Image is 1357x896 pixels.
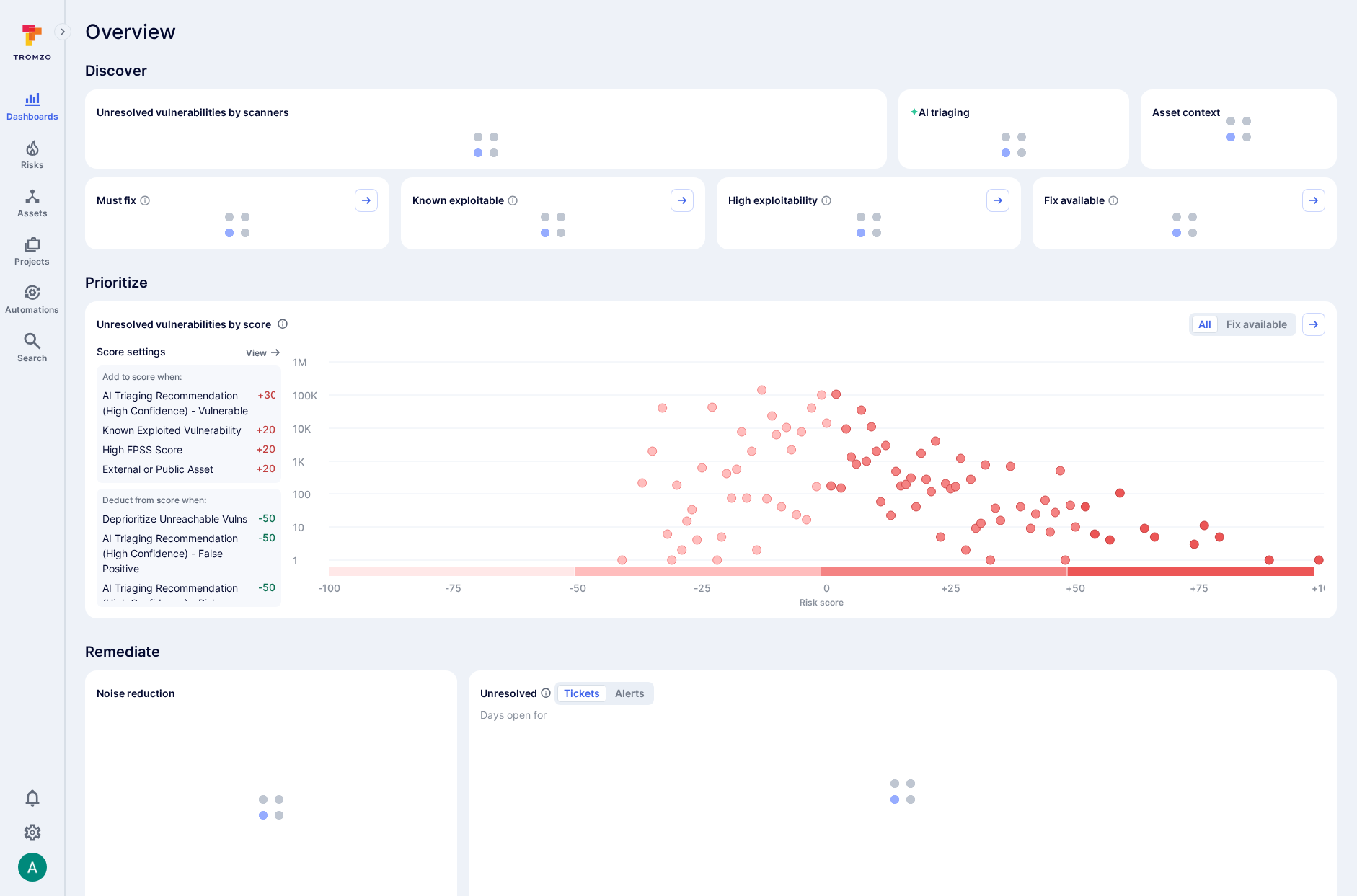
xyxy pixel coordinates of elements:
[246,345,281,360] a: View
[102,371,275,382] span: Add to score when:
[293,389,317,401] text: 100K
[1172,213,1197,237] img: Loading...
[293,554,298,566] text: 1
[293,355,307,368] text: 1M
[277,316,288,332] div: Number of vulnerabilities in status 'Open' 'Triaged' and 'In process' grouped by score
[18,853,47,882] div: Arjan Dehar
[474,133,498,157] img: Loading...
[5,304,59,315] span: Automations
[257,511,275,526] span: -50
[17,208,48,218] span: Assets
[293,487,311,500] text: 100
[256,461,275,476] span: +20
[256,442,275,457] span: +20
[256,422,275,438] span: +20
[97,193,136,208] span: Must fix
[85,177,389,249] div: Must fix
[97,105,289,120] h2: Unresolved vulnerabilities by scanners
[800,596,844,607] text: Risk score
[293,455,304,467] text: 1K
[102,532,238,575] span: AI Triaging Recommendation (High Confidence) - False Positive
[507,195,518,206] svg: Confirmed exploitable by KEV
[557,685,606,702] button: tickets
[97,345,166,360] span: Score settings
[85,642,1337,662] span: Remediate
[246,347,281,358] button: View
[102,463,213,475] span: External or Public Asset
[412,193,504,208] span: Known exploitable
[259,795,283,820] img: Loading...
[102,424,242,436] span: Known Exploited Vulnerability
[85,61,1337,81] span: Discover
[540,686,552,701] span: Number of unresolved items by priority and days open
[445,582,461,594] text: -75
[102,443,182,456] span: High EPSS Score
[728,193,818,208] span: High exploitability
[569,582,586,594] text: -50
[97,687,175,699] span: Noise reduction
[18,853,47,882] img: ACg8ocLSa5mPYBaXNx3eFu_EmspyJX0laNWN7cXOFirfQ7srZveEpg=s96-c
[541,213,565,237] img: Loading...
[225,213,249,237] img: Loading...
[401,177,705,249] div: Known exploitable
[941,582,960,594] text: +25
[1152,105,1220,120] span: Asset context
[1190,582,1208,594] text: +75
[14,256,50,267] span: Projects
[293,422,311,434] text: 10K
[480,708,1325,722] span: Days open for
[318,582,340,594] text: -100
[102,513,247,525] span: Deprioritize Unreachable Vulns
[728,212,1009,238] div: loading spinner
[1066,582,1085,594] text: +50
[1044,193,1105,208] span: Fix available
[823,582,830,594] text: 0
[21,159,44,170] span: Risks
[85,272,1337,293] span: Prioritize
[1108,195,1119,206] svg: Vulnerabilities with fix available
[1033,177,1337,249] div: Fix available
[85,20,176,43] span: Overview
[480,686,537,701] h2: Unresolved
[97,133,875,157] div: loading spinner
[1044,212,1325,238] div: loading spinner
[17,352,47,363] span: Search
[857,213,881,237] img: Loading...
[412,212,694,238] div: loading spinner
[293,520,304,533] text: 10
[139,195,151,206] svg: Risk score >=40 , missed SLA
[97,212,378,238] div: loading spinner
[609,685,651,702] button: alerts
[821,195,832,206] svg: EPSS score ≥ 0.7
[54,23,71,40] button: Expand navigation menu
[694,582,711,594] text: -25
[1312,582,1336,594] text: +100
[58,26,68,38] i: Expand navigation menu
[1002,133,1026,157] img: Loading...
[257,580,275,626] span: -50
[910,133,1118,157] div: loading spinner
[102,494,275,505] span: Deduct from score when:
[102,389,248,417] span: AI Triaging Recommendation (High Confidence) - Vulnerable
[6,111,58,122] span: Dashboards
[102,582,238,624] span: AI Triaging Recommendation (High Confidence) - Risk Accepted
[257,388,275,418] span: +30
[717,177,1021,249] div: High exploitability
[257,531,275,576] span: -50
[1192,316,1218,333] button: All
[1220,316,1294,333] button: Fix available
[97,317,271,332] span: Unresolved vulnerabilities by score
[910,105,970,120] h2: AI triaging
